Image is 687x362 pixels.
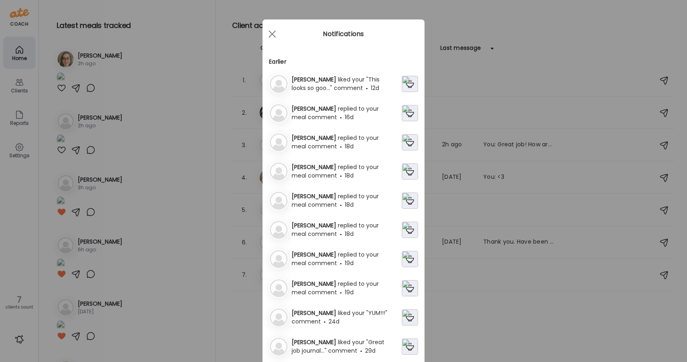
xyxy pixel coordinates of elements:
span: [PERSON_NAME] [292,309,338,317]
img: images%2Fi2qvV639y6ciQrJO8ThcA6Qk9nJ3%2FbwNdmXxtH0KtoTGHaaVq%2FFE9DtyxLb4evfbvpxuTZ_240 [402,338,418,355]
img: images%2FQcLwA9GSTyMSxwY3uOCjqDgGz2b2%2FgbEWDJlZnvvKwiIL5qTv%2FBbSMkzp6ItSP2gXQ7mu5_240 [402,193,418,209]
span: [PERSON_NAME] [292,163,338,171]
img: bg-avatar-default.svg [270,133,288,151]
img: images%2Fi2qvV639y6ciQrJO8ThcA6Qk9nJ3%2Fx2PJPuHe4HJwkxgllTwM%2FXMfyytDB9bKfT79JBZp7_240 [402,280,418,296]
span: replied to your meal comment [292,251,379,267]
span: [PERSON_NAME] [292,105,338,113]
span: [PERSON_NAME] [292,75,338,84]
img: bg-avatar-default.svg [270,104,288,122]
span: 12d [371,84,379,92]
span: replied to your meal comment [292,221,379,238]
span: liked your "Great job journal..." comment [292,338,384,355]
span: [PERSON_NAME] [292,134,338,142]
img: images%2Fi2qvV639y6ciQrJO8ThcA6Qk9nJ3%2Fld6b16RnbfAcuKiZG3l1%2FVwvWHuXupOpBDpgbcihk_240 [402,105,418,121]
span: [PERSON_NAME] [292,192,338,200]
span: 29d [365,347,376,355]
span: [PERSON_NAME] [292,251,338,259]
img: images%2Fi2qvV639y6ciQrJO8ThcA6Qk9nJ3%2FNTj7dtYN4Q57pPLgTuyW%2Fepum7891Ri1qU8zpUeAx_240 [402,76,418,92]
span: replied to your meal comment [292,134,379,150]
img: bg-avatar-default.svg [270,221,288,239]
img: images%2FQcLwA9GSTyMSxwY3uOCjqDgGz2b2%2FgbEWDJlZnvvKwiIL5qTv%2FBbSMkzp6ItSP2gXQ7mu5_240 [402,163,418,180]
span: replied to your meal comment [292,105,379,121]
span: [PERSON_NAME] [292,221,338,229]
span: 18d [345,201,354,209]
img: bg-avatar-default.svg [270,192,288,210]
span: 19d [345,259,354,267]
span: liked your "YUM!!!" comment [292,309,387,326]
span: 18d [345,230,354,238]
span: 24d [329,317,339,326]
span: [PERSON_NAME] [292,280,338,288]
span: replied to your meal comment [292,280,379,296]
img: images%2FQcLwA9GSTyMSxwY3uOCjqDgGz2b2%2Fm3z4LscKb3Kk2CQ6XQMW%2FSVEGrvSYV8dXzqZ7WVuB_240 [402,222,418,238]
span: replied to your meal comment [292,192,379,209]
img: bg-avatar-default.svg [270,75,288,93]
img: bg-avatar-default.svg [270,338,288,356]
span: liked your "This looks so goo..." comment [292,75,380,92]
img: images%2Fi2qvV639y6ciQrJO8ThcA6Qk9nJ3%2F3M1oCgqos5EWutvWPz7k%2Fru6BvOylE5sa6xsYWtaq_240 [402,309,418,326]
span: 18d [345,142,354,150]
span: 16d [345,113,354,121]
img: bg-avatar-default.svg [270,308,288,326]
img: bg-avatar-default.svg [270,250,288,268]
span: 18d [345,171,354,180]
h2: Earlier [269,58,418,66]
img: bg-avatar-default.svg [270,163,288,180]
img: images%2FQcLwA9GSTyMSxwY3uOCjqDgGz2b2%2FgbEWDJlZnvvKwiIL5qTv%2FBbSMkzp6ItSP2gXQ7mu5_240 [402,134,418,150]
span: [PERSON_NAME] [292,338,338,346]
img: images%2FQcLwA9GSTyMSxwY3uOCjqDgGz2b2%2FYT8NcXn3FXhsRLhXU8Lr%2FstnGPoWpW8d15Qbp81mu_240 [402,251,418,267]
img: bg-avatar-default.svg [270,279,288,297]
span: 19d [345,288,354,296]
span: replied to your meal comment [292,163,379,180]
div: Notifications [262,29,425,39]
